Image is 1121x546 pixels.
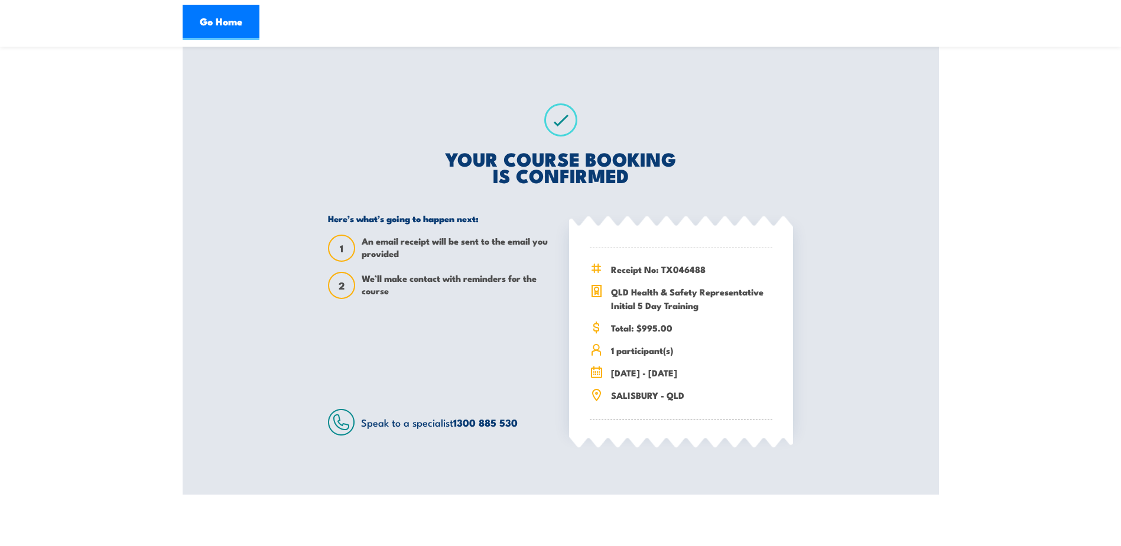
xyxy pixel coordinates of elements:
a: 1300 885 530 [453,415,518,430]
span: [DATE] - [DATE] [611,366,772,379]
span: QLD Health & Safety Representative Initial 5 Day Training [611,285,772,312]
span: Receipt No: TX046488 [611,262,772,276]
span: 1 participant(s) [611,343,772,357]
span: Speak to a specialist [361,415,518,430]
h2: YOUR COURSE BOOKING IS CONFIRMED [328,150,793,183]
a: Go Home [183,5,259,40]
span: We’ll make contact with reminders for the course [362,272,552,299]
h5: Here’s what’s going to happen next: [328,213,552,224]
span: Total: $995.00 [611,321,772,334]
span: 1 [329,242,354,255]
span: SALISBURY - QLD [611,388,772,402]
span: An email receipt will be sent to the email you provided [362,235,552,262]
span: 2 [329,279,354,292]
